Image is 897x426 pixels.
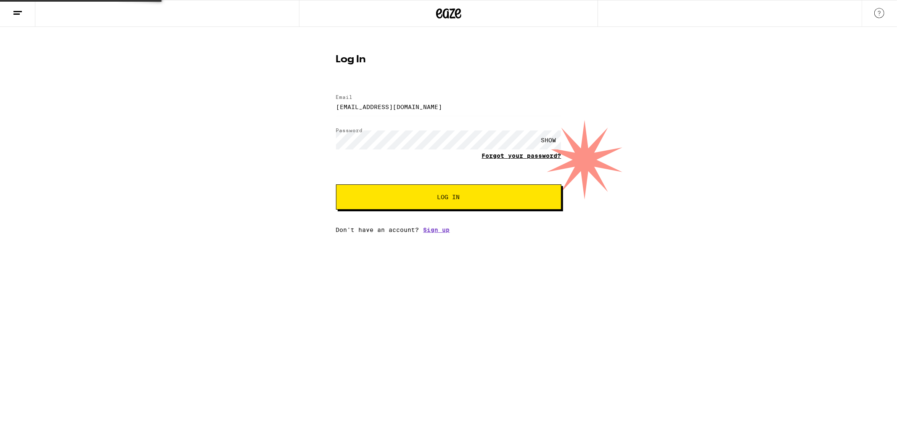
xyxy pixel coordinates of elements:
[336,128,363,133] label: Password
[336,94,353,100] label: Email
[536,130,561,149] div: SHOW
[336,55,561,65] h1: Log In
[5,6,61,13] span: Hi. Need any help?
[336,97,561,116] input: Email
[336,226,561,233] div: Don't have an account?
[437,194,460,200] span: Log In
[482,152,561,159] a: Forgot your password?
[423,226,450,233] a: Sign up
[336,184,561,210] button: Log In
